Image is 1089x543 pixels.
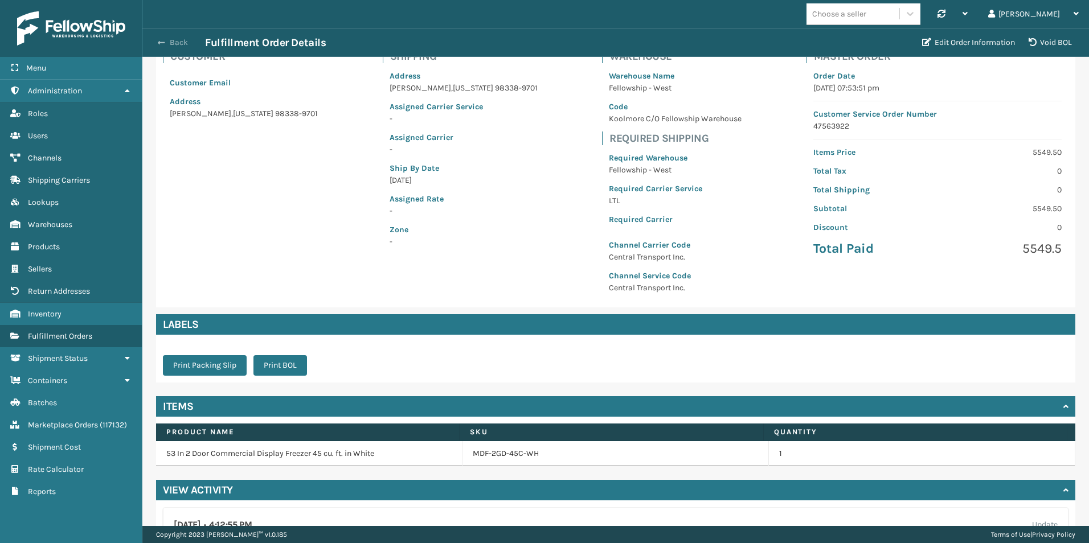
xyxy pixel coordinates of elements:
[813,120,1062,132] p: 47563922
[1029,38,1037,46] i: VOIDBOL
[813,82,1062,94] p: [DATE] 07:53:51 pm
[163,355,247,376] button: Print Packing Slip
[813,146,931,158] p: Items Price
[390,162,538,174] p: Ship By Date
[774,427,1057,437] label: Quantity
[28,487,56,496] span: Reports
[991,526,1075,543] div: |
[609,183,742,195] p: Required Carrier Service
[609,195,742,207] p: LTL
[609,270,742,282] p: Channel Service Code
[28,309,62,319] span: Inventory
[944,221,1062,233] p: 0
[609,251,742,263] p: Central Transport Inc.
[156,526,287,543] p: Copyright 2023 [PERSON_NAME]™ v 1.0.185
[170,97,200,106] span: Address
[163,483,233,497] h4: View Activity
[609,82,742,94] p: Fellowship - West
[28,131,48,141] span: Users
[28,442,81,452] span: Shipment Cost
[813,221,931,233] p: Discount
[944,165,1062,177] p: 0
[170,109,231,118] span: [PERSON_NAME]
[609,131,748,145] h4: Required Shipping
[609,213,742,225] p: Required Carrier
[156,441,462,466] td: 53 In 2 Door Commercial Display Freezer 45 cu. ft. in White
[390,193,538,205] p: Assigned Rate
[253,355,307,376] button: Print BOL
[163,400,194,413] h4: Items
[609,70,742,82] p: Warehouse Name
[28,175,90,185] span: Shipping Carriers
[813,203,931,215] p: Subtotal
[812,8,866,20] div: Choose a seller
[28,331,92,341] span: Fulfillment Orders
[1032,518,1058,532] label: Update
[390,131,538,143] p: Assigned Carrier
[944,184,1062,196] p: 0
[922,38,931,46] i: Edit
[205,36,326,50] h3: Fulfillment Order Details
[390,71,420,81] span: Address
[1022,31,1079,54] button: Void BOL
[390,224,538,236] p: Zone
[609,164,742,176] p: Fellowship - West
[609,239,742,251] p: Channel Carrier Code
[609,101,742,113] p: Code
[390,205,538,217] p: -
[28,86,82,96] span: Administration
[28,109,48,118] span: Roles
[204,520,206,530] span: •
[813,240,931,257] p: Total Paid
[28,220,72,229] span: Warehouses
[28,153,62,163] span: Channels
[813,108,1062,120] p: Customer Service Order Number
[1032,530,1075,538] a: Privacy Policy
[813,184,931,196] p: Total Shipping
[231,109,233,118] span: ,
[233,109,273,118] span: [US_STATE]
[28,198,59,207] span: Lookups
[473,448,539,459] a: MDF-2GD-45C-WH
[28,353,88,363] span: Shipment Status
[28,398,57,408] span: Batches
[28,264,52,274] span: Sellers
[944,240,1062,257] p: 5549.5
[453,83,493,93] span: [US_STATE]
[495,83,538,93] span: 98338-9701
[470,427,752,437] label: SKU
[390,83,451,93] span: [PERSON_NAME]
[275,109,318,118] span: 98338-9701
[609,282,742,294] p: Central Transport Inc.
[813,70,1062,82] p: Order Date
[944,146,1062,158] p: 5549.50
[28,376,67,385] span: Containers
[100,420,127,430] span: ( 117132 )
[28,420,98,430] span: Marketplace Orders
[769,441,1075,466] td: 1
[390,113,538,125] p: -
[390,143,538,155] p: -
[26,63,46,73] span: Menu
[153,38,205,48] button: Back
[915,31,1022,54] button: Edit Order Information
[609,113,742,125] p: Koolmore C/O Fellowship Warehouse
[170,77,318,89] p: Customer Email
[944,203,1062,215] p: 5549.50
[390,224,538,246] span: -
[174,518,252,532] h4: [DATE] 4:12:55 PM
[17,11,125,46] img: logo
[609,152,742,164] p: Required Warehouse
[813,165,931,177] p: Total Tax
[166,427,449,437] label: Product Name
[156,314,1075,335] h4: Labels
[390,174,538,186] p: [DATE]
[28,242,60,252] span: Products
[451,83,453,93] span: ,
[28,286,90,296] span: Return Addresses
[28,464,84,474] span: Rate Calculator
[390,101,538,113] p: Assigned Carrier Service
[991,530,1030,538] a: Terms of Use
